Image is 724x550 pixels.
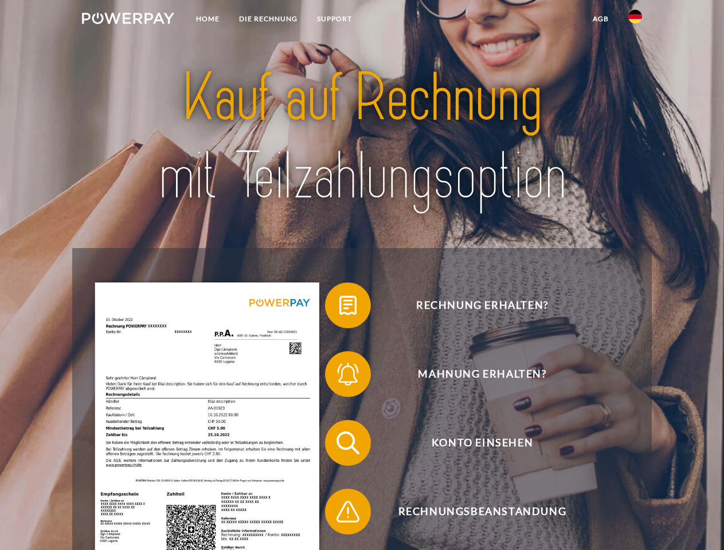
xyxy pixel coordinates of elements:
span: Rechnungsbeanstandung [342,489,623,535]
button: Mahnung erhalten? [325,351,623,397]
a: Home [186,9,229,29]
a: DIE RECHNUNG [229,9,307,29]
span: Mahnung erhalten? [342,351,623,397]
a: SUPPORT [307,9,362,29]
img: logo-powerpay-white.svg [82,13,174,24]
img: de [628,10,642,23]
img: title-powerpay_de.svg [109,55,615,219]
button: Konto einsehen [325,420,623,466]
img: qb_search.svg [334,429,362,457]
img: qb_warning.svg [334,497,362,526]
img: qb_bell.svg [334,360,362,388]
button: Rechnung erhalten? [325,282,623,328]
button: Rechnungsbeanstandung [325,489,623,535]
a: agb [583,9,619,29]
img: qb_bill.svg [334,291,362,320]
span: Konto einsehen [342,420,623,466]
span: Rechnung erhalten? [342,282,623,328]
